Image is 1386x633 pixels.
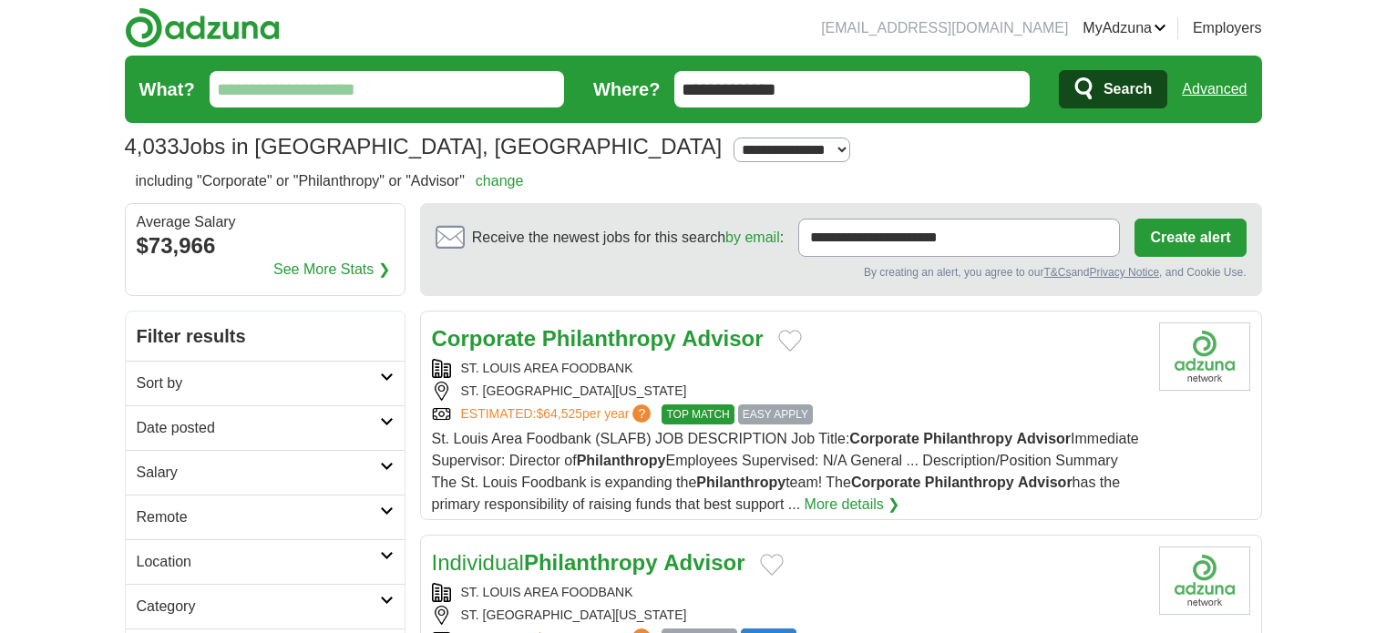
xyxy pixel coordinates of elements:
[432,550,745,575] a: IndividualPhilanthropy Advisor
[137,215,394,230] div: Average Salary
[432,359,1145,378] div: ST. LOUIS AREA FOODBANK
[682,326,763,351] strong: Advisor
[432,583,1145,602] div: ST. LOUIS AREA FOODBANK
[1193,17,1262,39] a: Employers
[432,382,1145,401] div: ST. [GEOGRAPHIC_DATA][US_STATE]
[524,550,658,575] strong: Philanthropy
[436,264,1247,281] div: By creating an alert, you agree to our and , and Cookie Use.
[126,361,405,405] a: Sort by
[925,475,1014,490] strong: Philanthropy
[126,450,405,495] a: Salary
[137,596,380,618] h2: Category
[273,259,390,281] a: See More Stats ❯
[476,173,524,189] a: change
[137,417,380,439] h2: Date posted
[923,431,1012,446] strong: Philanthropy
[1043,266,1071,279] a: T&Cs
[662,404,734,424] span: TOP MATCH
[137,551,380,573] h2: Location
[461,404,655,424] a: ESTIMATED:$64,525per year?
[1134,219,1246,257] button: Create alert
[126,405,405,450] a: Date posted
[125,7,280,48] img: Adzuna logo
[126,584,405,628] a: Category
[125,130,180,163] span: 4,033
[1104,71,1152,107] span: Search
[577,453,666,468] strong: Philanthropy
[432,606,1145,625] div: ST. [GEOGRAPHIC_DATA][US_STATE]
[137,506,380,528] h2: Remote
[1159,546,1250,615] img: Company logo
[139,76,195,103] label: What?
[536,406,582,421] span: $64,525
[663,550,744,575] strong: Advisor
[136,170,524,192] h2: including "Corporate" or "Philanthropy" or "Advisor"
[1059,70,1167,108] button: Search
[805,494,900,516] a: More details ❯
[738,404,813,424] span: EASY APPLY
[126,495,405,539] a: Remote
[632,404,651,423] span: ?
[851,475,920,490] strong: Corporate
[137,462,380,484] h2: Salary
[126,311,405,361] h2: Filter results
[778,330,802,352] button: Add to favorite jobs
[1159,322,1250,391] img: Company logo
[849,431,919,446] strong: Corporate
[821,17,1068,39] li: [EMAIL_ADDRESS][DOMAIN_NAME]
[1083,17,1166,39] a: MyAdzuna
[432,326,764,351] a: Corporate Philanthropy Advisor
[432,326,537,351] strong: Corporate
[432,431,1139,512] span: St. Louis Area Foodbank (SLAFB) JOB DESCRIPTION Job Title: Immediate Supervisor: Director of Empl...
[126,539,405,584] a: Location
[1016,431,1071,446] strong: Advisor
[472,227,784,249] span: Receive the newest jobs for this search :
[137,373,380,394] h2: Sort by
[542,326,676,351] strong: Philanthropy
[1089,266,1159,279] a: Privacy Notice
[725,230,780,245] a: by email
[1018,475,1073,490] strong: Advisor
[593,76,660,103] label: Where?
[125,134,723,158] h1: Jobs in [GEOGRAPHIC_DATA], [GEOGRAPHIC_DATA]
[696,475,785,490] strong: Philanthropy
[1182,71,1247,107] a: Advanced
[760,554,784,576] button: Add to favorite jobs
[137,230,394,262] div: $73,966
